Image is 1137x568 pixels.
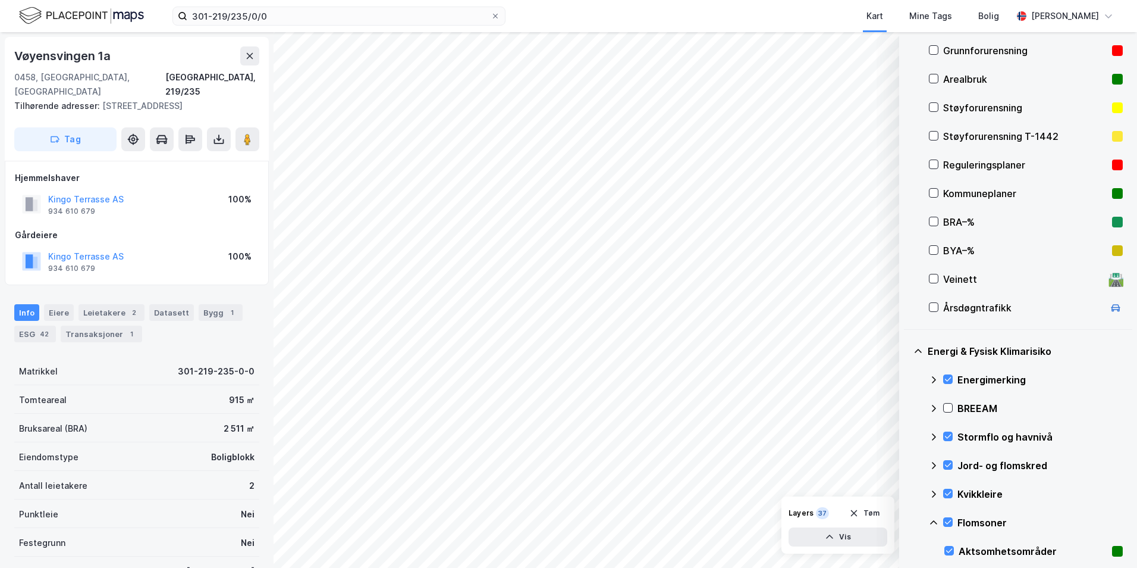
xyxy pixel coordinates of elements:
[226,307,238,319] div: 1
[789,528,887,547] button: Vis
[241,536,255,550] div: Nei
[978,9,999,23] div: Bolig
[14,99,250,113] div: [STREET_ADDRESS]
[1031,9,1099,23] div: [PERSON_NAME]
[14,101,102,111] span: Tilhørende adresser:
[957,487,1123,501] div: Kvikkleire
[789,508,814,518] div: Layers
[149,304,194,321] div: Datasett
[909,9,952,23] div: Mine Tags
[19,536,65,550] div: Festegrunn
[943,158,1107,172] div: Reguleringsplaner
[19,393,67,407] div: Tomteareal
[211,450,255,464] div: Boligblokk
[943,129,1107,143] div: Støyforurensning T-1442
[19,5,144,26] img: logo.f888ab2527a4732fd821a326f86c7f29.svg
[229,393,255,407] div: 915 ㎡
[14,70,165,99] div: 0458, [GEOGRAPHIC_DATA], [GEOGRAPHIC_DATA]
[15,171,259,185] div: Hjemmelshaver
[928,344,1123,358] div: Energi & Fysisk Klimarisiko
[1108,271,1124,287] div: 🛣️
[228,192,252,207] div: 100%
[37,328,51,340] div: 42
[957,401,1123,416] div: BREEAM
[61,326,142,342] div: Transaksjoner
[15,228,259,242] div: Gårdeiere
[19,479,87,493] div: Antall leietakere
[943,186,1107,201] div: Kommuneplaner
[957,458,1123,473] div: Jord- og flomskred
[1078,511,1137,568] iframe: Chat Widget
[943,215,1107,229] div: BRA–%
[943,101,1107,115] div: Støyforurensning
[943,43,1107,58] div: Grunnforurensning
[48,207,95,216] div: 934 610 679
[241,507,255,522] div: Nei
[14,127,117,151] button: Tag
[48,264,95,273] div: 934 610 679
[841,504,887,523] button: Tøm
[249,479,255,493] div: 2
[44,304,74,321] div: Eiere
[187,7,491,25] input: Søk på adresse, matrikkel, gårdeiere, leietakere eller personer
[943,72,1107,86] div: Arealbruk
[957,430,1123,444] div: Stormflo og havnivå
[14,304,39,321] div: Info
[943,301,1104,315] div: Årsdøgntrafikk
[199,304,243,321] div: Bygg
[178,364,255,379] div: 301-219-235-0-0
[19,422,87,436] div: Bruksareal (BRA)
[128,307,140,319] div: 2
[14,326,56,342] div: ESG
[224,422,255,436] div: 2 511 ㎡
[943,244,1107,258] div: BYA–%
[19,364,58,379] div: Matrikkel
[19,507,58,522] div: Punktleie
[19,450,78,464] div: Eiendomstype
[816,507,829,519] div: 37
[957,373,1123,387] div: Energimerking
[78,304,145,321] div: Leietakere
[228,249,252,264] div: 100%
[943,272,1104,286] div: Veinett
[14,46,113,65] div: Vøyensvingen 1a
[957,516,1123,530] div: Flomsoner
[165,70,259,99] div: [GEOGRAPHIC_DATA], 219/235
[125,328,137,340] div: 1
[866,9,883,23] div: Kart
[959,544,1107,558] div: Aktsomhetsområder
